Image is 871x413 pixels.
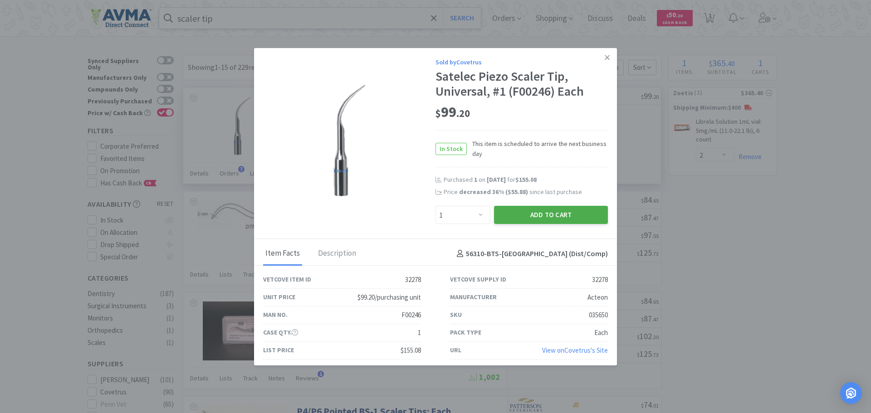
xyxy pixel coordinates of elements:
div: Man No. [263,310,288,320]
div: List Price [263,345,294,355]
span: [DATE] [487,175,506,184]
span: This item is scheduled to arrive the next business day [467,139,608,159]
div: Acteon [587,292,608,303]
div: 035650 [589,310,608,321]
div: 1 [418,327,421,338]
div: Open Intercom Messenger [840,382,862,404]
span: . 20 [456,107,470,120]
div: Manufacturer [450,292,497,302]
div: $99.20/purchasing unit [357,292,421,303]
div: SKU [450,310,462,320]
span: 99 [435,103,470,121]
div: Pack Type [450,327,481,337]
div: Satelec Piezo Scaler Tip, Universal, #1 (F00246) Each [435,69,608,99]
span: $55.88 [508,188,526,196]
div: 32278 [592,274,608,285]
div: Item Facts [263,243,302,265]
span: In Stock [436,143,466,155]
div: Each [594,327,608,338]
div: $155.08 [401,345,421,356]
div: Vetcove Supply ID [450,274,506,284]
div: F00246 [401,310,421,321]
div: Vetcove Item ID [263,274,311,284]
a: View onCovetrus's Site [542,346,608,355]
img: 146fc87f0eb049f1a294bb02fa0261c9_32278.png [333,84,366,197]
button: Add to Cart [494,206,608,224]
div: Description [316,243,358,265]
div: Unit Price [263,292,295,302]
div: 32278 [405,274,421,285]
span: decreased 36 % ( ) [459,188,528,196]
span: 1 [474,175,477,184]
div: Price since last purchase [444,187,608,197]
span: $155.08 [515,175,537,184]
div: Purchased on for [444,175,608,185]
h4: 56310-BTS - [GEOGRAPHIC_DATA] (Dist/Comp) [453,248,608,260]
div: Sold by Covetrus [435,57,608,67]
div: URL [450,345,461,355]
div: Case Qty. [263,327,298,337]
span: $ [435,107,441,120]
